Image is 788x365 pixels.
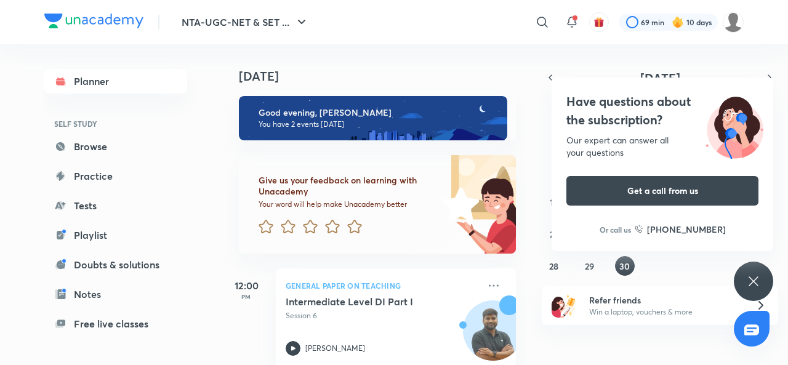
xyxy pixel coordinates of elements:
h6: Refer friends [589,294,741,307]
span: [DATE] [640,70,680,86]
h5: 12:00 [222,278,271,293]
abbr: September 14, 2025 [550,196,558,208]
div: Our expert can answer all your questions [566,134,758,159]
a: Browse [44,134,187,159]
img: referral [552,293,576,318]
button: September 28, 2025 [544,256,564,276]
button: September 29, 2025 [579,256,599,276]
h6: [PHONE_NUMBER] [647,223,726,236]
button: avatar [589,12,609,32]
button: September 30, 2025 [615,256,635,276]
img: Company Logo [44,14,143,28]
button: September 21, 2025 [544,224,564,244]
a: Tests [44,193,187,218]
a: Playlist [44,223,187,247]
img: streak [672,16,684,28]
p: You have 2 events [DATE] [259,119,496,129]
abbr: September 28, 2025 [549,260,558,272]
img: feedback_image [401,155,516,254]
p: General Paper on Teaching [286,278,479,293]
p: Session 6 [286,310,479,321]
button: [DATE] [559,69,761,86]
h6: Good evening, [PERSON_NAME] [259,107,496,118]
p: PM [222,293,271,300]
button: September 7, 2025 [544,160,564,180]
img: evening [239,96,507,140]
button: September 14, 2025 [544,192,564,212]
img: avatar [593,17,605,28]
a: Company Logo [44,14,143,31]
a: Notes [44,282,187,307]
p: Win a laptop, vouchers & more [589,307,741,318]
h4: [DATE] [239,69,528,84]
abbr: September 21, 2025 [550,228,558,240]
p: Your word will help make Unacademy better [259,199,438,209]
abbr: September 29, 2025 [585,260,594,272]
h6: Give us your feedback on learning with Unacademy [259,175,438,197]
img: ranjini [723,12,744,33]
button: NTA-UGC-NET & SET ... [174,10,316,34]
a: Free live classes [44,311,187,336]
a: Doubts & solutions [44,252,187,277]
button: Get a call from us [566,176,758,206]
abbr: September 30, 2025 [619,260,630,272]
h4: Have questions about the subscription? [566,92,758,129]
p: [PERSON_NAME] [305,343,365,354]
img: ttu_illustration_new.svg [696,92,773,159]
h6: SELF STUDY [44,113,187,134]
h5: Intermediate Level DI Part I [286,295,439,308]
p: Or call us [600,224,631,235]
a: [PHONE_NUMBER] [635,223,726,236]
a: Practice [44,164,187,188]
a: Planner [44,69,187,94]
